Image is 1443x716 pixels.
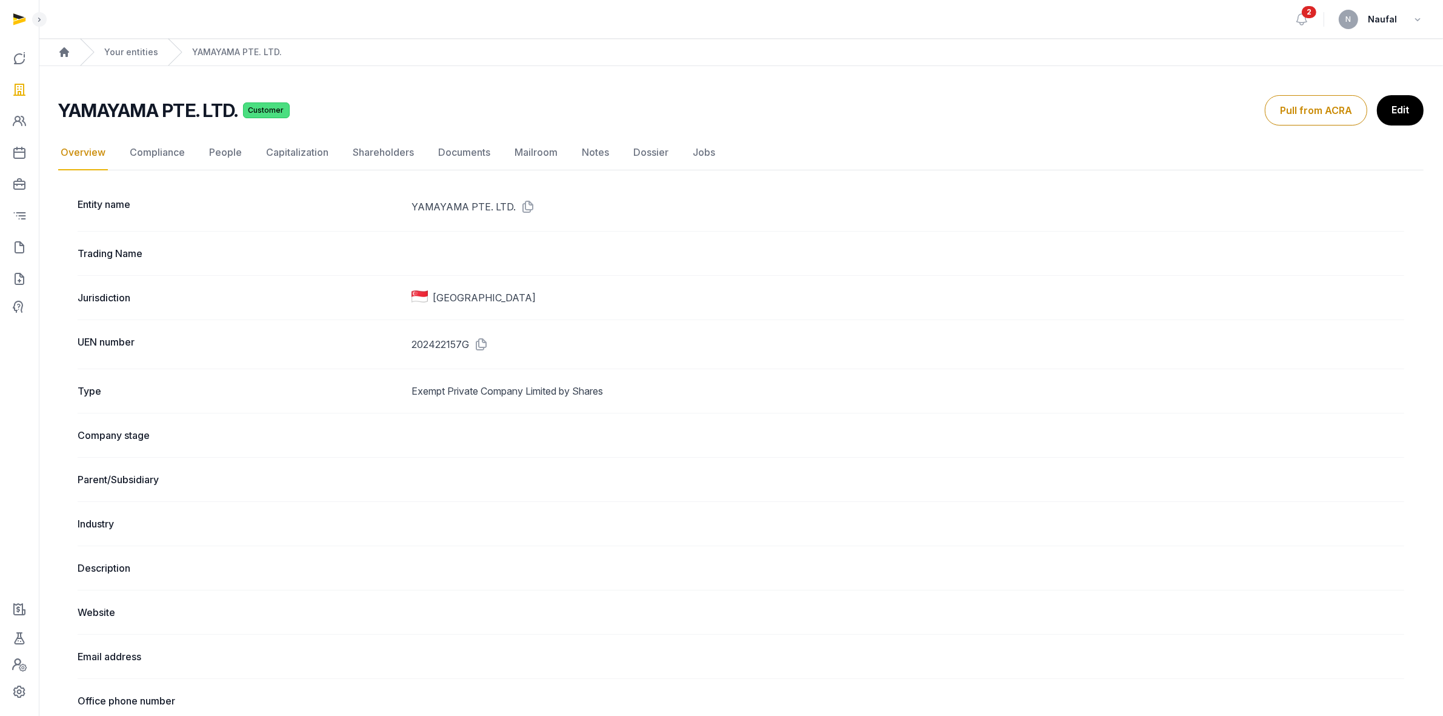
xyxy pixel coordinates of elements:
[78,290,402,305] dt: Jurisdiction
[58,135,108,170] a: Overview
[127,135,187,170] a: Compliance
[78,197,402,216] dt: Entity name
[436,135,493,170] a: Documents
[1377,95,1424,125] a: Edit
[412,197,1404,216] dd: YAMAYAMA PTE. LTD.
[412,335,1404,354] dd: 202422157G
[1302,6,1316,18] span: 2
[433,290,536,305] span: [GEOGRAPHIC_DATA]
[78,517,402,531] dt: Industry
[104,46,158,58] a: Your entities
[39,39,1443,66] nav: Breadcrumb
[78,649,402,664] dt: Email address
[690,135,718,170] a: Jobs
[78,335,402,354] dt: UEN number
[412,384,1404,398] dd: Exempt Private Company Limited by Shares
[78,605,402,620] dt: Website
[243,102,290,118] span: Customer
[78,694,402,708] dt: Office phone number
[78,384,402,398] dt: Type
[1346,16,1351,23] span: N
[579,135,612,170] a: Notes
[78,246,402,261] dt: Trading Name
[631,135,671,170] a: Dossier
[512,135,560,170] a: Mailroom
[1265,95,1367,125] button: Pull from ACRA
[78,561,402,575] dt: Description
[1339,10,1358,29] button: N
[58,135,1424,170] nav: Tabs
[350,135,416,170] a: Shareholders
[78,428,402,443] dt: Company stage
[1368,12,1397,27] span: Naufal
[264,135,331,170] a: Capitalization
[207,135,244,170] a: People
[192,46,282,58] a: YAMAYAMA PTE. LTD.
[58,99,238,121] h2: YAMAYAMA PTE. LTD.
[78,472,402,487] dt: Parent/Subsidiary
